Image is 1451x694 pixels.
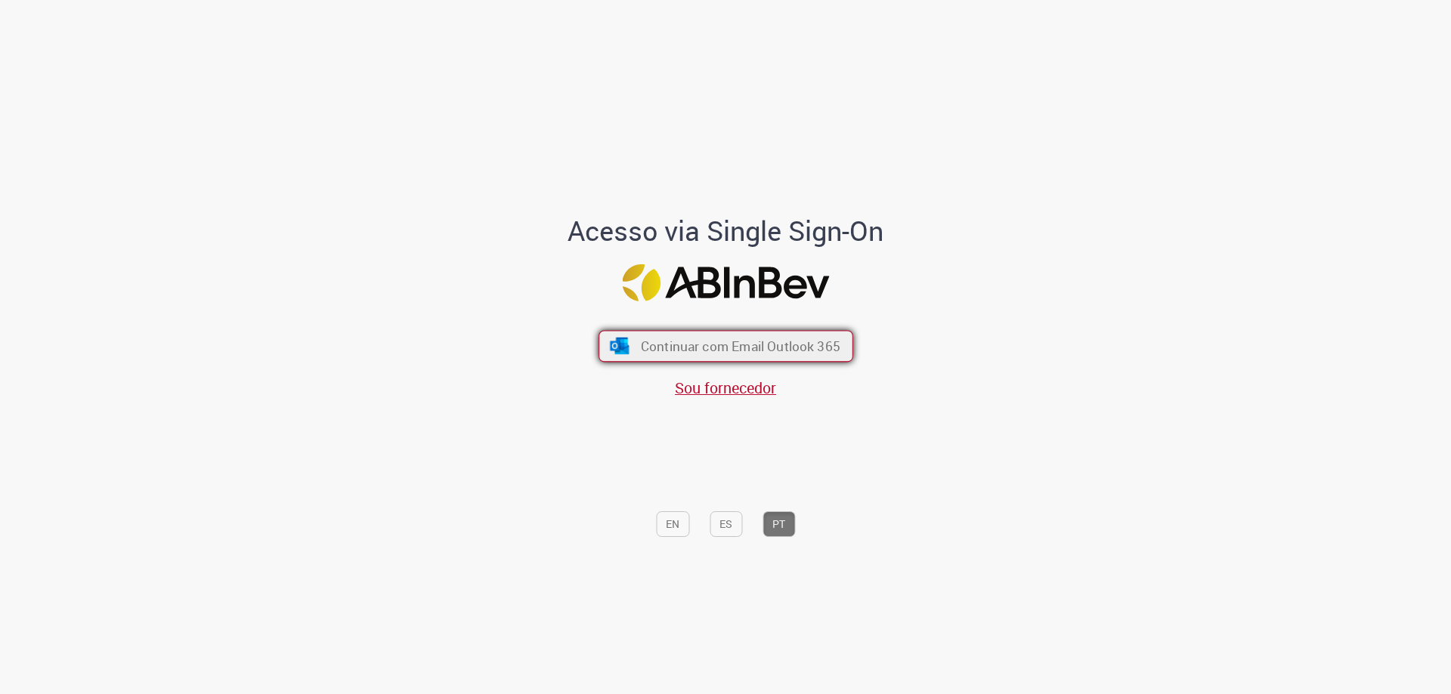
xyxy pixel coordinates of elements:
button: EN [656,511,689,537]
img: Logo ABInBev [622,264,829,301]
a: Sou fornecedor [675,378,776,398]
img: ícone Azure/Microsoft 360 [608,338,630,354]
button: ícone Azure/Microsoft 360 Continuar com Email Outlook 365 [599,331,853,362]
button: ES [710,511,742,537]
h1: Acesso via Single Sign-On [516,216,936,246]
span: Continuar com Email Outlook 365 [640,338,840,355]
button: PT [763,511,795,537]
